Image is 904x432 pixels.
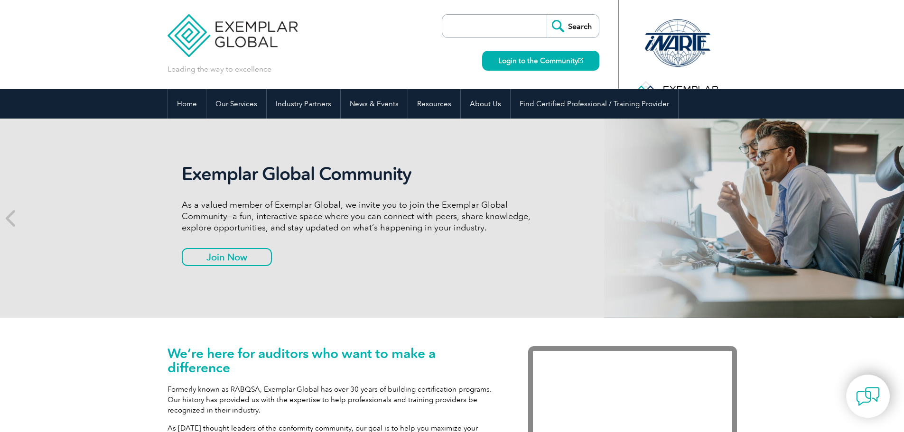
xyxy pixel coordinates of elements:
p: As a valued member of Exemplar Global, we invite you to join the Exemplar Global Community—a fun,... [182,199,538,233]
a: About Us [461,89,510,119]
h2: Exemplar Global Community [182,163,538,185]
h1: We’re here for auditors who want to make a difference [168,346,500,375]
img: contact-chat.png [856,385,880,408]
a: Home [168,89,206,119]
a: Login to the Community [482,51,599,71]
a: Resources [408,89,460,119]
a: Our Services [206,89,266,119]
a: Join Now [182,248,272,266]
img: open_square.png [578,58,583,63]
p: Leading the way to excellence [168,64,271,74]
a: Industry Partners [267,89,340,119]
p: Formerly known as RABQSA, Exemplar Global has over 30 years of building certification programs. O... [168,384,500,415]
a: News & Events [341,89,408,119]
a: Find Certified Professional / Training Provider [511,89,678,119]
input: Search [547,15,599,37]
